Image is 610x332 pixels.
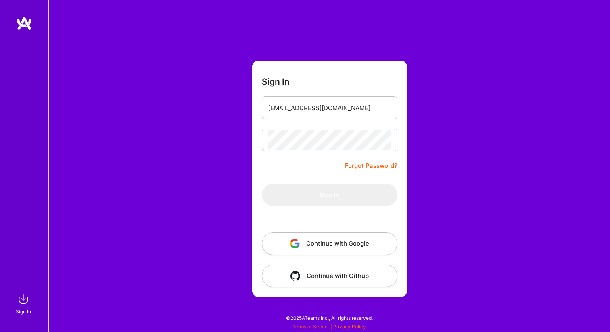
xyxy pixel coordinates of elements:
[16,307,31,316] div: Sign In
[262,265,397,287] button: Continue with Github
[345,161,397,171] a: Forgot Password?
[333,324,366,330] a: Privacy Policy
[262,184,397,206] button: Sign In
[268,98,391,118] input: Email...
[16,16,32,31] img: logo
[292,324,330,330] a: Terms of Service
[292,324,366,330] span: |
[290,271,300,281] img: icon
[290,239,300,248] img: icon
[262,77,290,87] h3: Sign In
[262,232,397,255] button: Continue with Google
[17,291,31,316] a: sign inSign In
[48,308,610,328] div: © 2025 ATeams Inc., All rights reserved.
[15,291,31,307] img: sign in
